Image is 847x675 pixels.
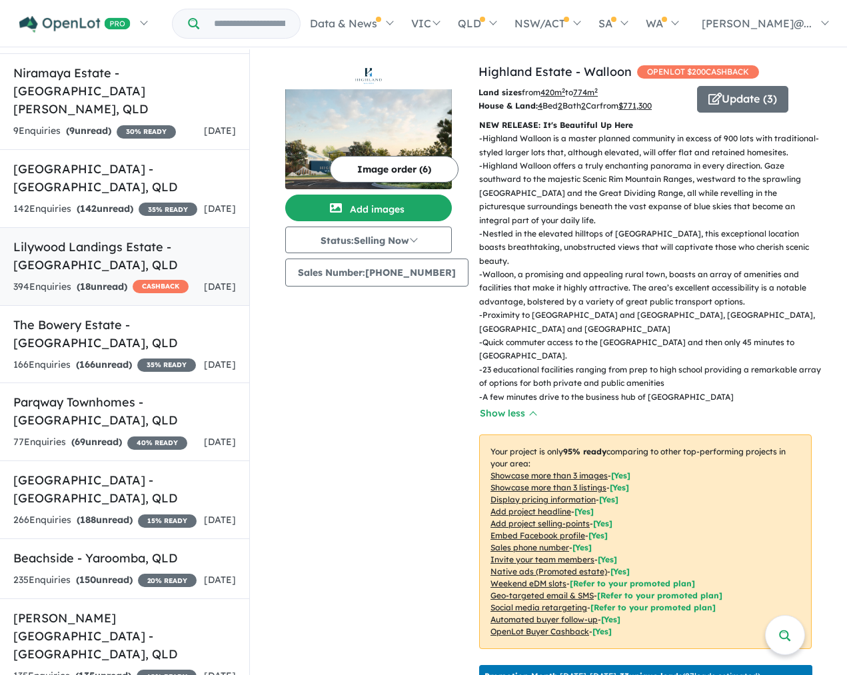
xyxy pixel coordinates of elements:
span: to [565,87,598,97]
span: 188 [80,514,96,526]
h5: Niramaya Estate - [GEOGRAPHIC_DATA][PERSON_NAME] , QLD [13,64,236,118]
span: [DATE] [204,281,236,293]
a: Highland Estate - Walloon [478,64,632,79]
span: [DATE] [204,125,236,137]
h5: The Bowery Estate - [GEOGRAPHIC_DATA] , QLD [13,316,236,352]
span: [ Yes ] [610,482,629,492]
u: $ 771,300 [618,101,652,111]
span: [Refer to your promoted plan] [570,578,695,588]
p: - Highland Walloon offers a truly enchanting panorama in every direction. Gaze southward to the m... [479,159,822,227]
img: Highland Estate - Walloon Logo [291,68,446,84]
p: - Nestled in the elevated hilltops of [GEOGRAPHIC_DATA], this exceptional location boasts breatht... [479,227,822,268]
button: Status:Selling Now [285,227,452,253]
strong: ( unread) [76,574,133,586]
span: [Refer to your promoted plan] [597,590,722,600]
div: 235 Enquir ies [13,572,197,588]
span: [Refer to your promoted plan] [590,602,716,612]
span: [PERSON_NAME]@... [702,17,812,30]
img: Highland Estate - Walloon [285,89,452,189]
button: Image order (6) [330,156,458,183]
span: 40 % READY [127,436,187,450]
span: 9 [69,125,75,137]
u: Embed Facebook profile [490,530,585,540]
span: 35 % READY [137,358,196,372]
div: 9 Enquir ies [13,123,176,139]
u: 4 [538,101,542,111]
div: 266 Enquir ies [13,512,197,528]
input: Try estate name, suburb, builder or developer [202,9,297,38]
strong: ( unread) [77,281,127,293]
u: 774 m [573,87,598,97]
div: 77 Enquir ies [13,434,187,450]
span: 150 [79,574,96,586]
span: [DATE] [204,436,236,448]
p: - Proximity to [GEOGRAPHIC_DATA] and [GEOGRAPHIC_DATA], [GEOGRAPHIC_DATA], [GEOGRAPHIC_DATA] and ... [479,309,822,336]
u: Display pricing information [490,494,596,504]
span: CASHBACK [133,280,189,293]
u: 2 [558,101,562,111]
span: 20 % READY [138,574,197,587]
p: - Highland Walloon is a master planned community in excess of 900 lots with traditional-styled la... [479,132,822,159]
h5: [PERSON_NAME][GEOGRAPHIC_DATA] - [GEOGRAPHIC_DATA] , QLD [13,609,236,663]
button: Update (3) [697,86,788,113]
span: [DATE] [204,574,236,586]
span: 35 % READY [139,203,197,216]
div: 166 Enquir ies [13,357,196,373]
u: OpenLot Buyer Cashback [490,626,589,636]
span: [ Yes ] [599,494,618,504]
u: Invite your team members [490,554,594,564]
span: 166 [79,358,95,370]
span: [ Yes ] [572,542,592,552]
p: - Quick commuter access to the [GEOGRAPHIC_DATA] and then only 45 minutes to [GEOGRAPHIC_DATA]. [479,336,822,363]
span: [Yes] [601,614,620,624]
span: 142 [80,203,97,215]
span: [DATE] [204,203,236,215]
span: [DATE] [204,358,236,370]
span: [Yes] [610,566,630,576]
u: Add project selling-points [490,518,590,528]
h5: [GEOGRAPHIC_DATA] - [GEOGRAPHIC_DATA] , QLD [13,471,236,507]
u: Showcase more than 3 images [490,470,608,480]
span: [ Yes ] [593,518,612,528]
p: - Walloon, a promising and appealing rural town, boasts an array of amenities and facilities that... [479,268,822,309]
span: 18 [80,281,91,293]
img: Openlot PRO Logo White [19,16,131,33]
h5: [GEOGRAPHIC_DATA] - [GEOGRAPHIC_DATA] , QLD [13,160,236,196]
b: House & Land: [478,101,538,111]
a: Highland Estate - Walloon LogoHighland Estate - Walloon [285,63,452,189]
sup: 2 [594,87,598,94]
p: Your project is only comparing to other top-performing projects in your area: - - - - - - - - - -... [479,434,812,649]
p: - 23 educational facilities ranging from prep to high school providing a remarkable array of opti... [479,363,822,390]
u: Showcase more than 3 listings [490,482,606,492]
b: 95 % ready [563,446,606,456]
u: Native ads (Promoted estate) [490,566,607,576]
strong: ( unread) [77,203,133,215]
span: 15 % READY [138,514,197,528]
u: 2 [581,101,586,111]
u: Add project headline [490,506,571,516]
u: Sales phone number [490,542,569,552]
p: Bed Bath Car from [478,99,687,113]
u: Social media retargeting [490,602,587,612]
span: [Yes] [592,626,612,636]
p: NEW RELEASE: It's Beautiful Up Here [479,119,812,132]
span: [DATE] [204,514,236,526]
div: 142 Enquir ies [13,201,197,217]
button: Sales Number:[PHONE_NUMBER] [285,259,468,287]
strong: ( unread) [66,125,111,137]
strong: ( unread) [77,514,133,526]
p: from [478,86,687,99]
u: 420 m [540,87,565,97]
h5: Beachside - Yaroomba , QLD [13,549,236,567]
button: Add images [285,195,452,221]
span: OPENLOT $ 200 CASHBACK [637,65,759,79]
h5: Lilywood Landings Estate - [GEOGRAPHIC_DATA] , QLD [13,238,236,274]
h5: Parqway Townhomes - [GEOGRAPHIC_DATA] , QLD [13,393,236,429]
p: - A few minutes drive to the business hub of [GEOGRAPHIC_DATA] [479,390,822,404]
u: Automated buyer follow-up [490,614,598,624]
span: [ Yes ] [611,470,630,480]
span: [ Yes ] [588,530,608,540]
span: [ Yes ] [574,506,594,516]
div: 394 Enquir ies [13,279,189,295]
span: 69 [75,436,85,448]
